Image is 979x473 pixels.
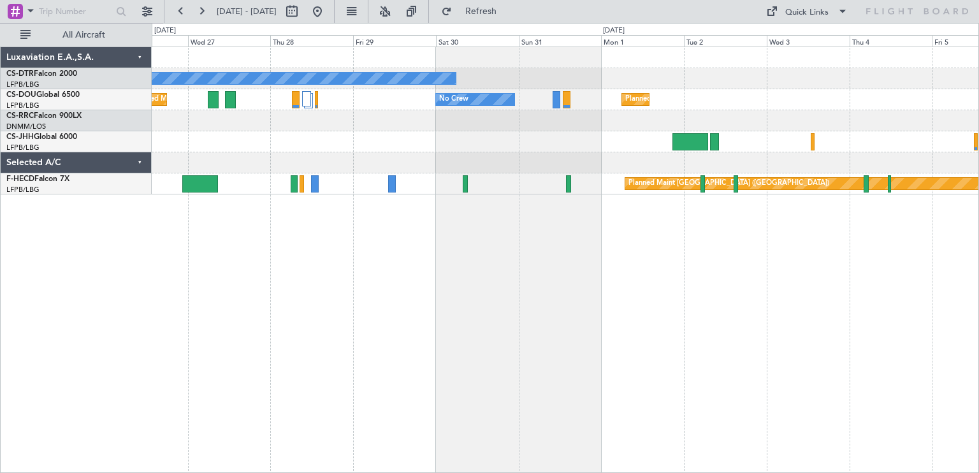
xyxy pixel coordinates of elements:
[436,35,519,47] div: Sat 30
[439,90,468,109] div: No Crew
[6,175,69,183] a: F-HECDFalcon 7X
[188,35,271,47] div: Wed 27
[270,35,353,47] div: Thu 28
[603,25,625,36] div: [DATE]
[14,25,138,45] button: All Aircraft
[760,1,854,22] button: Quick Links
[6,80,40,89] a: LFPB/LBG
[6,133,77,141] a: CS-JHHGlobal 6000
[6,91,36,99] span: CS-DOU
[435,1,512,22] button: Refresh
[6,70,34,78] span: CS-DTR
[33,31,134,40] span: All Aircraft
[154,25,176,36] div: [DATE]
[6,112,34,120] span: CS-RRC
[6,91,80,99] a: CS-DOUGlobal 6500
[519,35,602,47] div: Sun 31
[353,35,436,47] div: Fri 29
[454,7,508,16] span: Refresh
[6,70,77,78] a: CS-DTRFalcon 2000
[6,122,46,131] a: DNMM/LOS
[6,143,40,152] a: LFPB/LBG
[6,185,40,194] a: LFPB/LBG
[785,6,829,19] div: Quick Links
[625,90,826,109] div: Planned Maint [GEOGRAPHIC_DATA] ([GEOGRAPHIC_DATA])
[6,112,82,120] a: CS-RRCFalcon 900LX
[684,35,767,47] div: Tue 2
[767,35,850,47] div: Wed 3
[6,175,34,183] span: F-HECD
[601,35,684,47] div: Mon 1
[6,101,40,110] a: LFPB/LBG
[39,2,112,21] input: Trip Number
[628,174,829,193] div: Planned Maint [GEOGRAPHIC_DATA] ([GEOGRAPHIC_DATA])
[850,35,932,47] div: Thu 4
[6,133,34,141] span: CS-JHH
[217,6,277,17] span: [DATE] - [DATE]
